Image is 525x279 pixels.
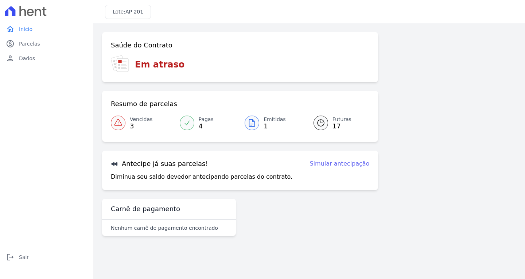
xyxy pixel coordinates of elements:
a: personDados [3,51,90,66]
span: Parcelas [19,40,40,47]
i: home [6,25,15,34]
span: Vencidas [130,116,152,123]
span: Dados [19,55,35,62]
a: Pagas 4 [175,113,240,133]
a: paidParcelas [3,36,90,51]
span: 1 [264,123,286,129]
h3: Resumo de parcelas [111,100,177,108]
p: Nenhum carnê de pagamento encontrado [111,224,218,232]
i: logout [6,253,15,261]
i: person [6,54,15,63]
span: Pagas [199,116,214,123]
i: paid [6,39,15,48]
a: logoutSair [3,250,90,264]
a: homeInício [3,22,90,36]
span: Emitidas [264,116,286,123]
span: 4 [199,123,214,129]
h3: Lote: [113,8,143,16]
a: Vencidas 3 [111,113,175,133]
p: Diminua seu saldo devedor antecipando parcelas do contrato. [111,173,292,181]
a: Emitidas 1 [240,113,305,133]
h3: Saúde do Contrato [111,41,172,50]
span: 3 [130,123,152,129]
span: 17 [332,123,351,129]
span: Futuras [332,116,351,123]
a: Futuras 17 [305,113,370,133]
h3: Em atraso [135,58,184,71]
h3: Antecipe já suas parcelas! [111,159,208,168]
span: Sair [19,253,29,261]
a: Simular antecipação [310,159,369,168]
h3: Carnê de pagamento [111,205,180,213]
span: AP 201 [125,9,143,15]
span: Início [19,26,32,33]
